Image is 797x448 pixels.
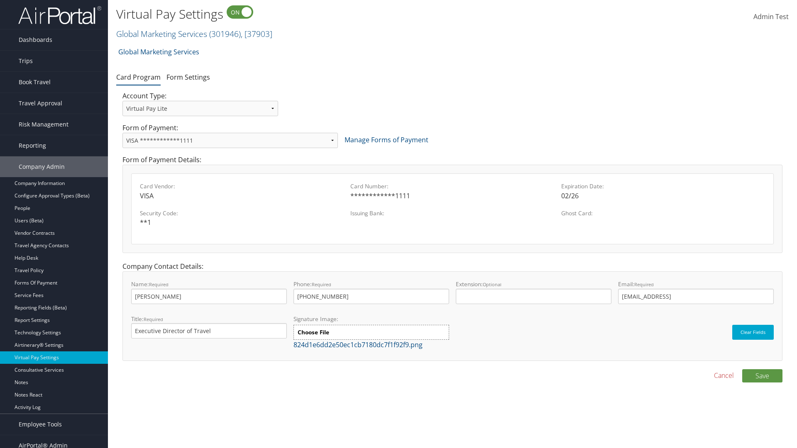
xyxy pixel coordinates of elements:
[116,5,565,23] h1: Virtual Pay Settings
[140,182,344,190] label: Card Vendor:
[18,5,101,25] img: airportal-logo.png
[293,289,449,304] input: Phone:Required
[19,93,62,114] span: Travel Approval
[742,369,782,382] button: Save
[116,28,272,39] a: Global Marketing Services
[116,155,789,261] div: Form of Payment Details:
[116,123,789,155] div: Form of Payment:
[116,73,161,82] a: Card Program
[241,28,272,39] span: , [ 37903 ]
[753,4,789,30] a: Admin Test
[209,28,241,39] span: ( 301946 )
[140,209,344,217] label: Security Code:
[293,340,423,349] a: 824d1e6dd2e50ec1cb7180dc7f1f92f9.png
[140,191,344,201] div: VISA
[118,44,199,60] a: Global Marketing Services
[753,12,789,21] span: Admin Test
[131,315,287,338] label: Title:
[350,209,554,217] label: Issuing Bank:
[19,29,52,50] span: Dashboards
[456,280,611,304] label: Extension:
[19,414,62,435] span: Employee Tools
[19,114,68,135] span: Risk Management
[483,281,501,287] small: Optional
[312,281,331,287] small: Required
[131,323,287,338] input: Title:Required
[293,280,449,304] label: Phone:
[19,72,51,93] span: Book Travel
[293,315,449,325] label: Signature Image:
[634,281,654,287] small: Required
[345,135,428,144] a: Manage Forms of Payment
[561,182,765,190] label: Expiration Date:
[149,281,169,287] small: Required
[714,370,734,380] a: Cancel
[166,73,210,82] a: Form Settings
[732,325,774,340] button: Clear Fields
[618,280,774,304] label: Email:
[350,182,554,190] label: Card Number:
[19,156,65,177] span: Company Admin
[131,280,287,304] label: Name:
[293,325,449,340] label: Choose File
[131,289,287,304] input: Name:Required
[456,289,611,304] input: Extension:Optional
[19,135,46,156] span: Reporting
[618,289,774,304] input: Email:Required
[116,91,284,123] div: Account Type:
[116,261,789,369] div: Company Contact Details:
[19,51,33,71] span: Trips
[561,191,765,201] div: 02/26
[561,209,765,217] label: Ghost Card:
[144,316,163,322] small: Required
